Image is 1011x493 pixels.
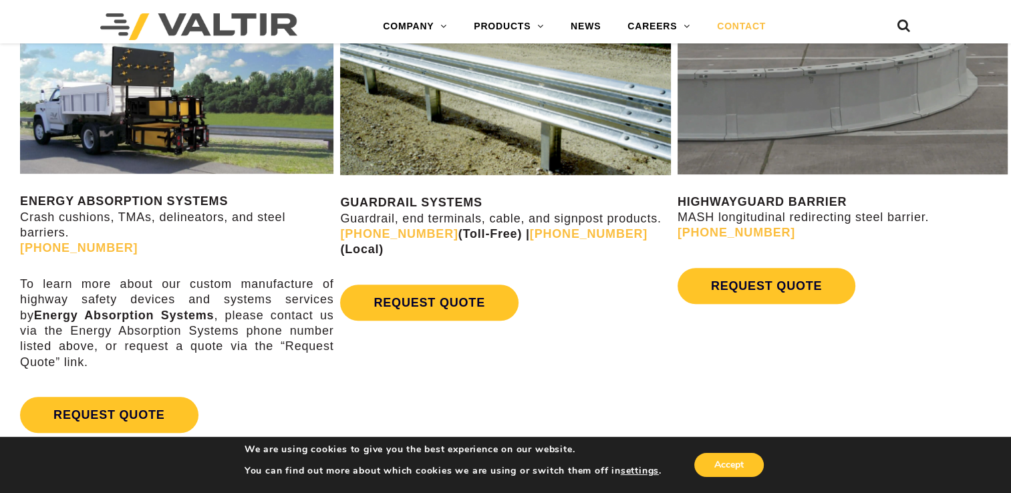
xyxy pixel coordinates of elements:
strong: GUARDRAIL SYSTEMS [340,196,482,209]
p: Crash cushions, TMAs, delineators, and steel barriers. [20,194,333,257]
a: [PHONE_NUMBER] [340,227,458,240]
p: Guardrail, end terminals, cable, and signpost products. [340,195,670,258]
a: [PHONE_NUMBER] [678,226,795,239]
a: COMPANY [370,13,460,40]
a: CAREERS [614,13,704,40]
strong: (Toll-Free) | (Local) [340,227,647,256]
img: Valtir [100,13,297,40]
button: settings [621,465,659,477]
p: To learn more about our custom manufacture of highway safety devices and systems services by , pl... [20,277,333,370]
a: REQUEST QUOTE [340,285,518,321]
img: SS180M Contact Us Page Image [20,9,333,174]
a: [PHONE_NUMBER] [530,227,647,240]
p: You can find out more about which cookies we are using or switch them off in . [245,465,662,477]
a: REQUEST QUOTE [678,268,855,304]
button: Accept [694,453,764,477]
p: We are using cookies to give you the best experience on our website. [245,444,662,456]
a: [PHONE_NUMBER] [20,241,138,255]
a: REQUEST QUOTE [20,397,198,433]
img: Guardrail Contact Us Page Image [340,9,670,175]
strong: ENERGY ABSORPTION SYSTEMS [20,194,228,208]
strong: Energy Absorption Systems [34,309,214,322]
img: Radius-Barrier-Section-Highwayguard3 [678,9,1008,174]
a: PRODUCTS [460,13,557,40]
a: NEWS [557,13,614,40]
a: CONTACT [704,13,779,40]
p: MASH longitudinal redirecting steel barrier. [678,194,1008,241]
strong: HIGHWAYGUARD BARRIER [678,195,847,208]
